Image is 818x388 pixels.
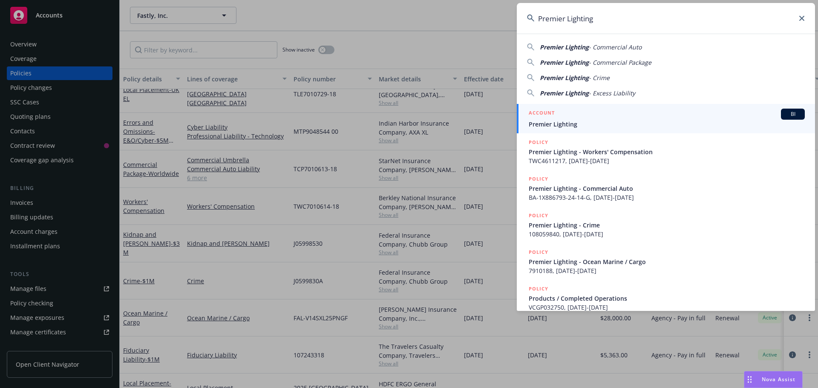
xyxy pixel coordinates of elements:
[529,294,805,303] span: Products / Completed Operations
[529,303,805,312] span: VCGP032750, [DATE]-[DATE]
[540,89,589,97] span: Premier Lighting
[529,230,805,239] span: 108059840, [DATE]-[DATE]
[589,89,635,97] span: - Excess Liability
[529,109,555,119] h5: ACCOUNT
[744,371,755,388] div: Drag to move
[529,211,548,220] h5: POLICY
[529,156,805,165] span: TWC4611217, [DATE]-[DATE]
[517,170,815,207] a: POLICYPremier Lighting - Commercial AutoBA-1X886793-24-14-G, [DATE]-[DATE]
[529,120,805,129] span: Premier Lighting
[529,285,548,293] h5: POLICY
[529,266,805,275] span: 7910188, [DATE]-[DATE]
[529,175,548,183] h5: POLICY
[589,43,642,51] span: - Commercial Auto
[589,58,651,66] span: - Commercial Package
[762,376,795,383] span: Nova Assist
[529,193,805,202] span: BA-1X886793-24-14-G, [DATE]-[DATE]
[529,138,548,147] h5: POLICY
[784,110,801,118] span: BI
[540,43,589,51] span: Premier Lighting
[529,257,805,266] span: Premier Lighting - Ocean Marine / Cargo
[529,147,805,156] span: Premier Lighting - Workers' Compensation
[744,371,803,388] button: Nova Assist
[589,74,610,82] span: - Crime
[540,74,589,82] span: Premier Lighting
[517,243,815,280] a: POLICYPremier Lighting - Ocean Marine / Cargo7910188, [DATE]-[DATE]
[517,207,815,243] a: POLICYPremier Lighting - Crime108059840, [DATE]-[DATE]
[517,3,815,34] input: Search...
[529,184,805,193] span: Premier Lighting - Commercial Auto
[529,221,805,230] span: Premier Lighting - Crime
[517,104,815,133] a: ACCOUNTBIPremier Lighting
[540,58,589,66] span: Premier Lighting
[517,133,815,170] a: POLICYPremier Lighting - Workers' CompensationTWC4611217, [DATE]-[DATE]
[517,280,815,316] a: POLICYProducts / Completed OperationsVCGP032750, [DATE]-[DATE]
[529,248,548,256] h5: POLICY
